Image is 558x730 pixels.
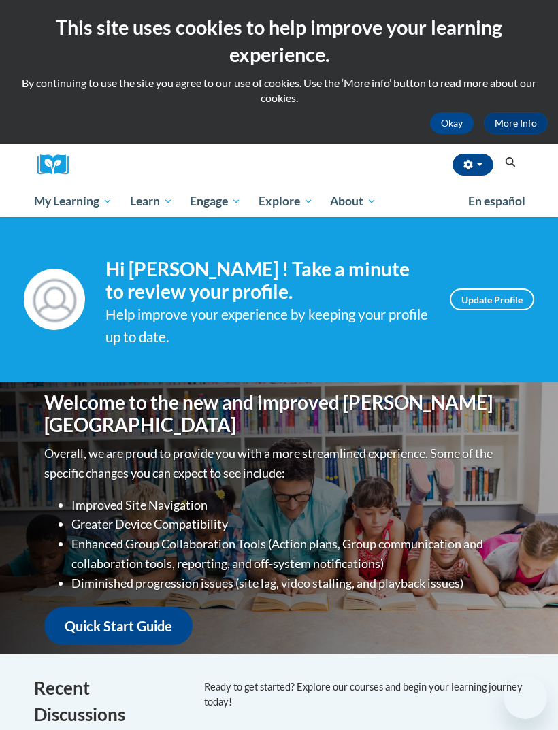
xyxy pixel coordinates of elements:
p: Overall, we are proud to provide you with a more streamlined experience. Some of the specific cha... [44,444,514,483]
span: Engage [190,193,241,210]
button: Okay [430,112,474,134]
a: More Info [484,112,548,134]
a: Update Profile [450,288,534,310]
span: Explore [259,193,313,210]
li: Improved Site Navigation [71,495,514,515]
span: En español [468,194,525,208]
iframe: Button to launch messaging window [504,676,547,719]
h1: Welcome to the new and improved [PERSON_NAME][GEOGRAPHIC_DATA] [44,391,514,437]
a: Explore [250,186,322,217]
p: By continuing to use the site you agree to our use of cookies. Use the ‘More info’ button to read... [10,76,548,105]
a: Quick Start Guide [44,607,193,646]
a: My Learning [25,186,121,217]
a: Cox Campus [37,154,78,176]
li: Diminished progression issues (site lag, video stalling, and playback issues) [71,574,514,593]
span: My Learning [34,193,112,210]
div: Help improve your experience by keeping your profile up to date. [105,303,429,348]
li: Enhanced Group Collaboration Tools (Action plans, Group communication and collaboration tools, re... [71,534,514,574]
img: Logo brand [37,154,78,176]
li: Greater Device Compatibility [71,514,514,534]
button: Account Settings [453,154,493,176]
img: Profile Image [24,269,85,330]
a: En español [459,187,534,216]
h2: This site uses cookies to help improve your learning experience. [10,14,548,69]
a: About [322,186,386,217]
span: Learn [130,193,173,210]
button: Search [500,154,521,171]
span: About [330,193,376,210]
a: Engage [181,186,250,217]
div: Main menu [24,186,534,217]
h4: Hi [PERSON_NAME] ! Take a minute to review your profile. [105,258,429,303]
a: Learn [121,186,182,217]
h4: Recent Discussions [34,675,184,728]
